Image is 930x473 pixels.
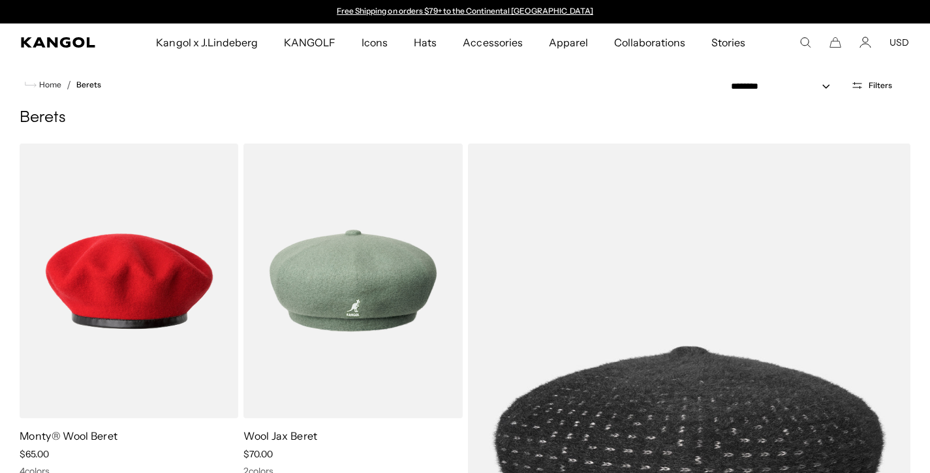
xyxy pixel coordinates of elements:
span: KANGOLF [284,23,335,61]
div: 1 of 2 [331,7,600,17]
a: Stories [698,23,758,61]
li: / [61,77,71,93]
span: Home [37,80,61,89]
summary: Search here [799,37,811,48]
img: Wool Jax Beret [243,144,462,418]
span: $70.00 [243,448,273,460]
a: Wool Jax Beret [243,429,317,442]
span: Stories [711,23,745,61]
span: Icons [362,23,388,61]
a: Accessories [450,23,535,61]
button: Open filters [843,80,900,91]
a: Monty® Wool Beret [20,429,117,442]
span: Kangol x J.Lindeberg [156,23,258,61]
span: Collaborations [614,23,685,61]
a: Collaborations [601,23,698,61]
button: USD [890,37,909,48]
a: Free Shipping on orders $79+ to the Continental [GEOGRAPHIC_DATA] [337,6,593,16]
a: Kangol x J.Lindeberg [143,23,271,61]
a: Account [860,37,871,48]
select: Sort by: Featured [726,80,843,93]
span: Hats [414,23,437,61]
img: Monty® Wool Beret [20,144,238,418]
a: KANGOLF [271,23,349,61]
a: Kangol [21,37,102,48]
a: Berets [76,80,101,89]
span: Apparel [549,23,588,61]
span: Accessories [463,23,522,61]
a: Icons [349,23,401,61]
span: Filters [869,81,892,90]
h1: Berets [20,108,910,128]
div: Announcement [331,7,600,17]
a: Home [25,79,61,91]
slideshow-component: Announcement bar [331,7,600,17]
a: Hats [401,23,450,61]
button: Cart [829,37,841,48]
a: Apparel [536,23,601,61]
span: $65.00 [20,448,49,460]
